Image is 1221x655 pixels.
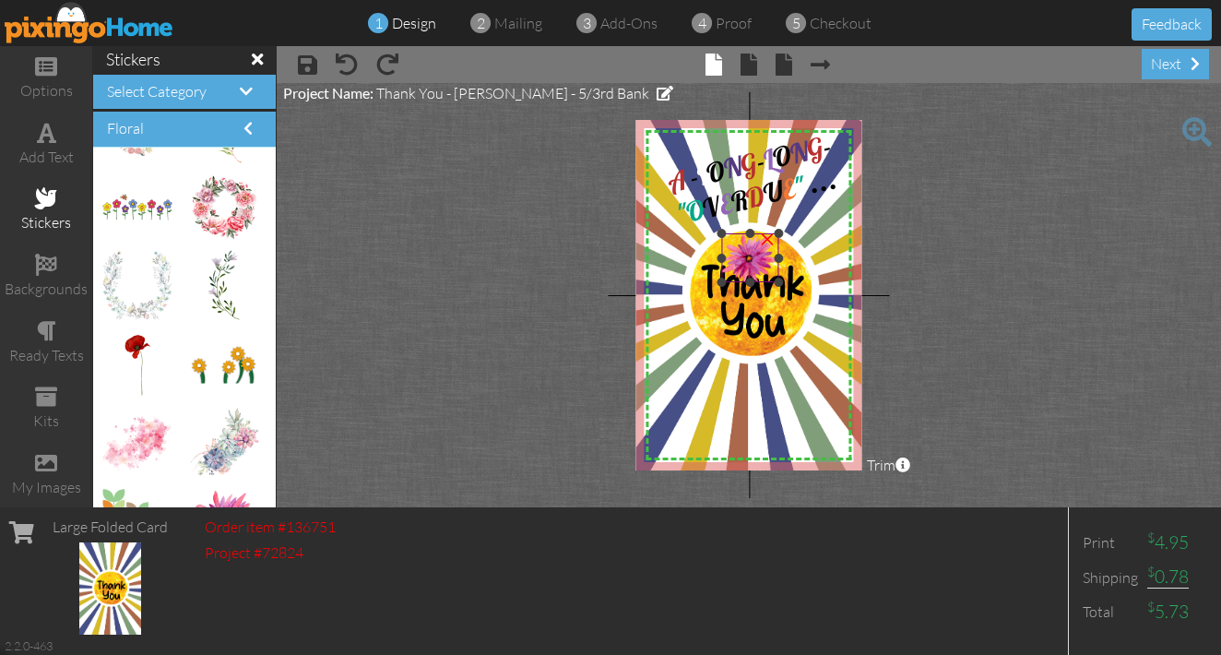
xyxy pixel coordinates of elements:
[770,137,795,173] span: O
[716,14,752,32] span: proof
[717,185,736,220] span: E
[1147,564,1155,579] sup: $
[205,542,336,564] div: Project #72824
[721,149,746,185] span: N
[1142,49,1209,79] div: next
[743,178,768,214] span: D
[494,14,542,32] span: mailing
[79,542,141,635] img: 20250113-233906-b1256bd9bb72-250.jpg
[788,134,812,170] span: N
[1147,566,1189,589] span: 0.78
[700,188,724,224] span: V
[102,252,172,319] img: 20200518-194034-f94ef7e21b7d-250.png
[687,160,702,194] span: -
[1078,526,1143,560] td: Print
[1078,595,1143,629] td: Total
[283,84,373,101] span: Project Name:
[107,82,207,101] a: Select Category
[804,130,827,166] span: G
[189,173,258,242] img: 20200518-194108-3f88c3d9d514-250.png
[760,141,777,176] span: L
[102,195,172,220] img: 20200518-194111-bf6f48ecd3c2-250.png
[792,13,800,34] span: 5
[1147,531,1189,554] span: 4.95
[189,491,258,551] img: 20200518-193824-ea0ed02d7107-250.png
[738,146,761,182] span: G
[805,162,839,200] span: ...
[698,13,706,34] span: 4
[1078,560,1143,594] td: Shipping
[664,162,689,198] span: A
[205,517,336,538] div: Order item #136751
[820,128,835,162] span: -
[1147,530,1155,545] sup: $
[753,144,768,178] span: -
[376,84,649,102] span: Thank You - [PERSON_NAME] - 5/3rd Bank
[704,153,729,189] span: O
[102,490,172,553] img: 20200518-193809-045e49d1ad82-250.png
[1132,8,1212,41] button: Feedback
[107,119,144,137] a: Floral
[753,222,782,252] div: ×
[722,233,778,282] img: 20200518-193824-ea0ed02d7107-original.png
[5,637,53,654] div: 2.2.0-463
[810,14,871,32] span: checkout
[392,14,436,32] span: design
[583,13,591,34] span: 3
[189,344,258,384] img: 20200518-193846-f47b1b9d8774-250.png
[867,455,910,476] span: Trim
[207,251,239,320] img: 20200518-194024-a89ef86cf935-250.png
[1147,599,1155,614] sup: $
[5,2,174,43] img: pixingo logo
[477,13,485,34] span: 2
[674,192,707,231] span: "O
[790,169,807,203] span: "
[374,13,383,34] span: 1
[113,329,162,399] img: 20200518-193746-3d0112f6b0d9-250.png
[693,157,711,192] span: L
[53,517,168,538] div: Large Folded Card
[102,413,172,471] img: 20200518-193802-1f8ced46b342-250.png
[600,14,658,32] span: add-ons
[106,51,263,69] h4: stickers
[189,409,258,476] img: 20200518-193804-d648324baaed-250.png
[760,173,787,210] span: U
[779,171,799,206] span: E
[728,182,751,218] span: R
[1147,601,1189,623] span: 5.73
